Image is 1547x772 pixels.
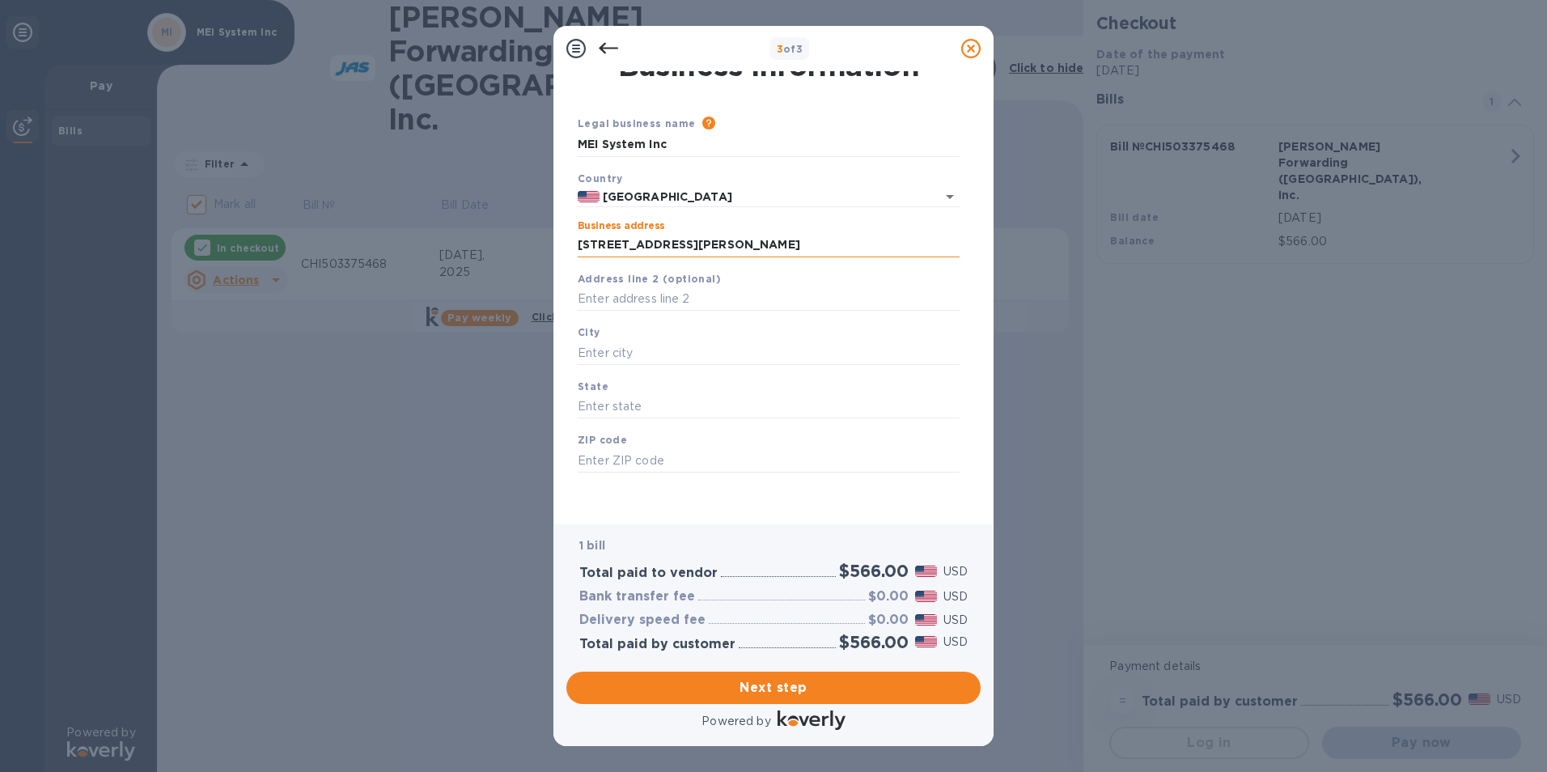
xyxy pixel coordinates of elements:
input: Enter address line 2 [578,287,960,312]
b: City [578,326,600,338]
input: Enter address [578,233,960,257]
h1: Business Information [574,49,963,83]
p: Powered by [701,713,770,730]
p: USD [943,612,968,629]
button: Next step [566,672,981,704]
img: USD [915,614,937,626]
h2: $566.00 [839,561,909,581]
b: Address line 2 (optional) [578,273,721,285]
img: Logo [778,710,846,730]
p: USD [943,634,968,651]
input: Enter legal business name [578,133,960,157]
b: Country [578,172,623,185]
p: USD [943,563,968,580]
img: US [578,191,600,202]
h3: Delivery speed fee [579,613,706,628]
b: ZIP code [578,434,627,446]
h3: Total paid to vendor [579,566,718,581]
b: State [578,380,608,392]
img: USD [915,636,937,647]
span: Next step [579,678,968,698]
h3: $0.00 [868,613,909,628]
b: 1 bill [579,539,605,552]
b: Legal business name [578,117,696,129]
input: Enter city [578,341,960,365]
img: USD [915,566,937,577]
b: of 3 [777,43,803,55]
p: USD [943,588,968,605]
h3: Total paid by customer [579,637,735,652]
h3: $0.00 [868,589,909,604]
label: Business address [578,222,664,231]
button: Open [939,185,961,208]
span: 3 [777,43,783,55]
img: USD [915,591,937,602]
input: Enter ZIP code [578,448,960,473]
input: Select country [600,187,914,207]
input: Enter state [578,395,960,419]
h2: $566.00 [839,632,909,652]
h3: Bank transfer fee [579,589,695,604]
